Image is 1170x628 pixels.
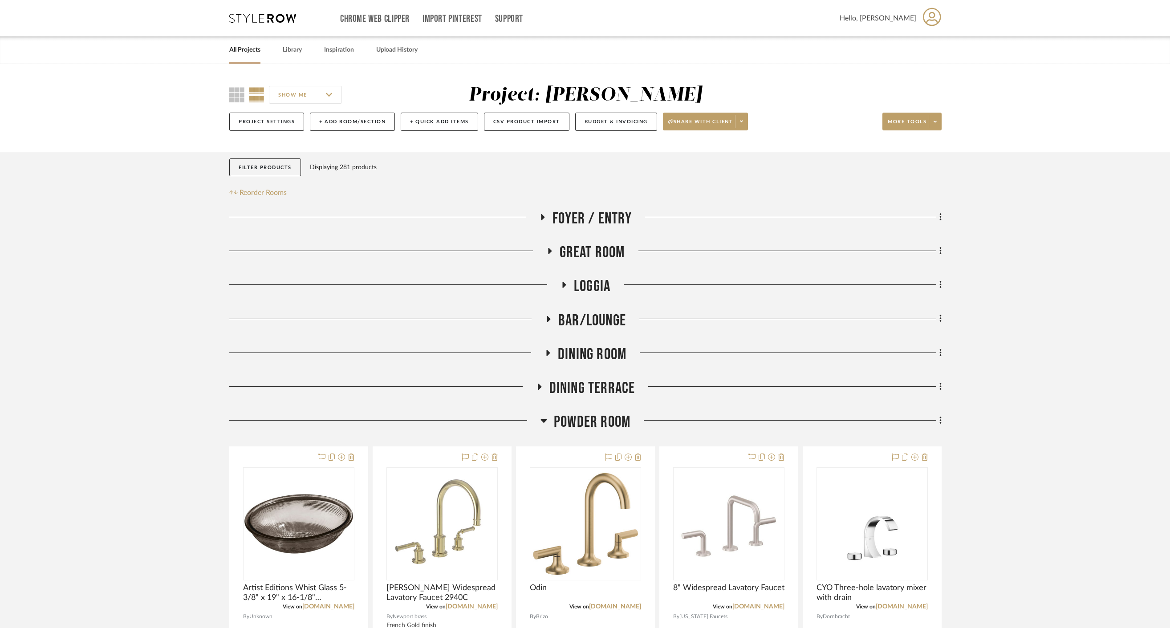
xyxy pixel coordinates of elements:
button: CSV Product Import [484,113,569,131]
a: Inspiration [324,44,354,56]
div: 0 [244,468,354,580]
span: 8" Widespread Lavatory Faucet [673,583,784,593]
span: Dornbracht [823,612,850,621]
button: Reorder Rooms [229,187,287,198]
span: [PERSON_NAME] Widespread Lavatory Faucet 2940C [386,583,498,603]
a: Support [495,15,523,23]
span: Foyer / Entry [552,209,632,228]
a: All Projects [229,44,260,56]
span: Share with client [668,118,733,132]
div: Project: [PERSON_NAME] [469,86,702,105]
span: Dining Room [558,345,626,364]
a: [DOMAIN_NAME] [732,604,784,610]
a: [DOMAIN_NAME] [302,604,354,610]
span: Newport brass [393,612,427,621]
span: Loggia [574,277,610,296]
img: Artist Editions Whist Glass 5-3/8" x 19" x 16-1/8" Undercounter Bathroom Sink [244,469,353,579]
span: View on [569,604,589,609]
div: 0 [817,468,927,580]
span: Artist Editions Whist Glass 5-3/8" x 19" x 16-1/8" Undercounter Bathroom Sink [243,583,354,603]
a: Upload History [376,44,418,56]
span: Reorder Rooms [240,187,287,198]
span: Brizo [536,612,548,621]
span: Great Room [560,243,625,262]
a: [DOMAIN_NAME] [589,604,641,610]
button: + Quick Add Items [401,113,478,131]
span: By [673,612,679,621]
img: CYO Three-hole lavatory mixer with drain [817,469,927,579]
a: [DOMAIN_NAME] [446,604,498,610]
span: By [530,612,536,621]
a: Chrome Web Clipper [340,15,410,23]
span: More tools [888,118,926,132]
a: [DOMAIN_NAME] [876,604,928,610]
span: Dining Terrace [549,379,635,398]
span: View on [856,604,876,609]
img: Odin [531,469,640,579]
button: Filter Products [229,158,301,177]
img: 8" Widespread Lavatory Faucet [674,469,784,579]
span: Powder Room [554,413,630,432]
span: By [386,612,393,621]
span: By [243,612,249,621]
span: Unknown [249,612,272,621]
div: 0 [674,468,784,580]
span: Bar/Lounge [558,311,626,330]
span: Odin [530,583,547,593]
button: Project Settings [229,113,304,131]
a: Import Pinterest [422,15,482,23]
span: View on [713,604,732,609]
button: More tools [882,113,942,130]
span: CYO Three-hole lavatory mixer with drain [817,583,928,603]
button: Share with client [663,113,748,130]
span: [US_STATE] Faucets [679,612,727,621]
div: 0 [387,468,497,580]
button: + Add Room/Section [310,113,395,131]
span: View on [426,604,446,609]
a: Library [283,44,302,56]
div: 0 [530,468,641,580]
button: Budget & Invoicing [575,113,657,131]
span: By [817,612,823,621]
span: View on [283,604,302,609]
span: Hello, [PERSON_NAME] [840,13,916,24]
img: Taft Widespread Lavatory Faucet 2940C [387,469,497,579]
div: Displaying 281 products [310,158,377,176]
